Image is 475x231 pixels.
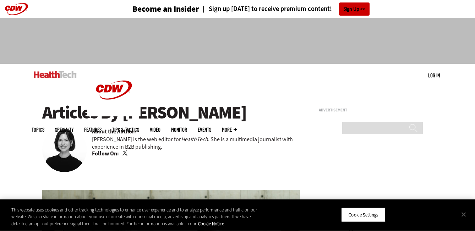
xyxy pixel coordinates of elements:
[92,150,119,158] b: Follow On:
[108,25,367,57] iframe: advertisement
[341,207,386,222] button: Cookie Settings
[428,72,440,78] a: Log in
[106,5,199,13] a: Become an Insider
[87,64,141,116] img: Home
[11,207,261,227] div: This website uses cookies and other tracking technologies to enhance user experience and to analy...
[34,71,77,78] img: Home
[112,127,139,132] a: Tips & Tactics
[55,127,73,132] span: Specialty
[150,127,160,132] a: Video
[199,6,332,12] a: Sign up [DATE] to receive premium content!
[319,115,425,204] iframe: advertisement
[339,2,370,16] a: Sign Up
[87,111,141,118] a: CDW
[198,221,224,227] a: More information about your privacy
[84,127,102,132] a: Features
[428,72,440,79] div: User menu
[222,127,237,132] span: More
[198,127,211,132] a: Events
[92,136,300,150] p: [PERSON_NAME] is the web editor for . She is a multimedia journalist with experience in B2B publi...
[42,128,87,172] img: Jordan Scott
[32,127,44,132] span: Topics
[456,207,471,222] button: Close
[171,127,187,132] a: MonITor
[132,5,199,13] h3: Become an Insider
[122,150,129,156] a: Twitter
